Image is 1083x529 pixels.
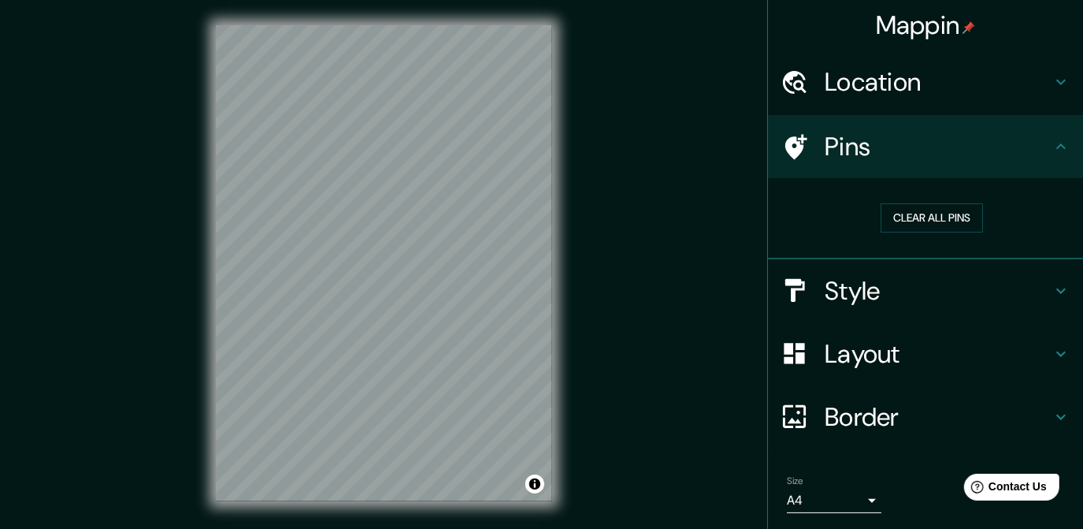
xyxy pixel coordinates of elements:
h4: Mappin [876,9,976,41]
div: A4 [787,488,881,513]
button: Clear all pins [881,203,983,233]
div: Layout [768,322,1083,386]
h4: Layout [825,338,1051,370]
button: Toggle attribution [525,475,544,494]
div: Style [768,259,1083,322]
img: pin-icon.png [962,21,975,34]
canvas: Map [216,25,552,501]
div: Pins [768,115,1083,178]
h4: Location [825,66,1051,98]
div: Border [768,386,1083,449]
label: Size [787,474,803,487]
h4: Pins [825,131,1051,162]
h4: Style [825,275,1051,307]
div: Location [768,50,1083,114]
h4: Border [825,401,1051,433]
iframe: Help widget launcher [943,468,1066,512]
